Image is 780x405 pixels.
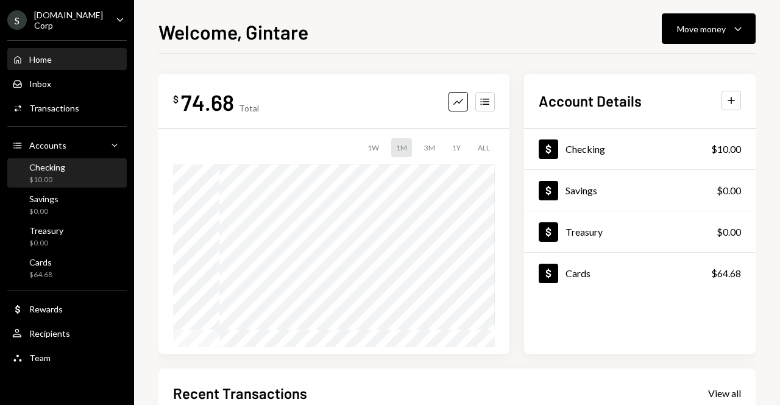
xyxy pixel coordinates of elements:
div: Treasury [29,225,63,236]
div: $64.68 [711,266,741,281]
div: Treasury [565,226,603,238]
a: Transactions [7,97,127,119]
div: Cards [29,257,52,267]
a: Cards$64.68 [524,253,756,294]
a: Treasury$0.00 [7,222,127,251]
div: Transactions [29,103,79,113]
div: Checking [29,162,65,172]
h2: Account Details [539,91,642,111]
div: 1M [391,138,412,157]
div: Accounts [29,140,66,150]
div: Team [29,353,51,363]
a: Home [7,48,127,70]
div: Rewards [29,304,63,314]
a: Team [7,347,127,368]
div: 1W [363,138,384,157]
a: Recipients [7,322,127,344]
a: Treasury$0.00 [524,211,756,252]
a: Inbox [7,72,127,94]
div: $10.00 [29,175,65,185]
a: Checking$10.00 [524,129,756,169]
div: Recipients [29,328,70,339]
div: $10.00 [711,142,741,157]
div: 3M [419,138,440,157]
div: $ [173,93,179,105]
div: 74.68 [181,88,234,116]
a: View all [708,386,741,400]
div: Inbox [29,79,51,89]
div: [DOMAIN_NAME] Corp [34,10,106,30]
div: Savings [565,185,597,196]
div: Checking [565,143,605,155]
a: Cards$64.68 [7,253,127,283]
a: Savings$0.00 [7,190,127,219]
a: Checking$10.00 [7,158,127,188]
a: Rewards [7,298,127,320]
button: Move money [662,13,756,44]
div: $0.00 [29,206,58,217]
div: View all [708,387,741,400]
div: $0.00 [717,183,741,198]
a: Accounts [7,134,127,156]
div: $0.00 [29,238,63,248]
a: Savings$0.00 [524,170,756,211]
div: S [7,10,27,30]
div: Total [239,103,259,113]
div: Move money [677,23,726,35]
div: Home [29,54,52,65]
div: $0.00 [717,225,741,239]
div: Savings [29,194,58,204]
h2: Recent Transactions [173,383,307,403]
div: 1Y [447,138,466,157]
div: $64.68 [29,270,52,280]
div: ALL [473,138,495,157]
h1: Welcome, Gintare [158,19,308,44]
div: Cards [565,267,590,279]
